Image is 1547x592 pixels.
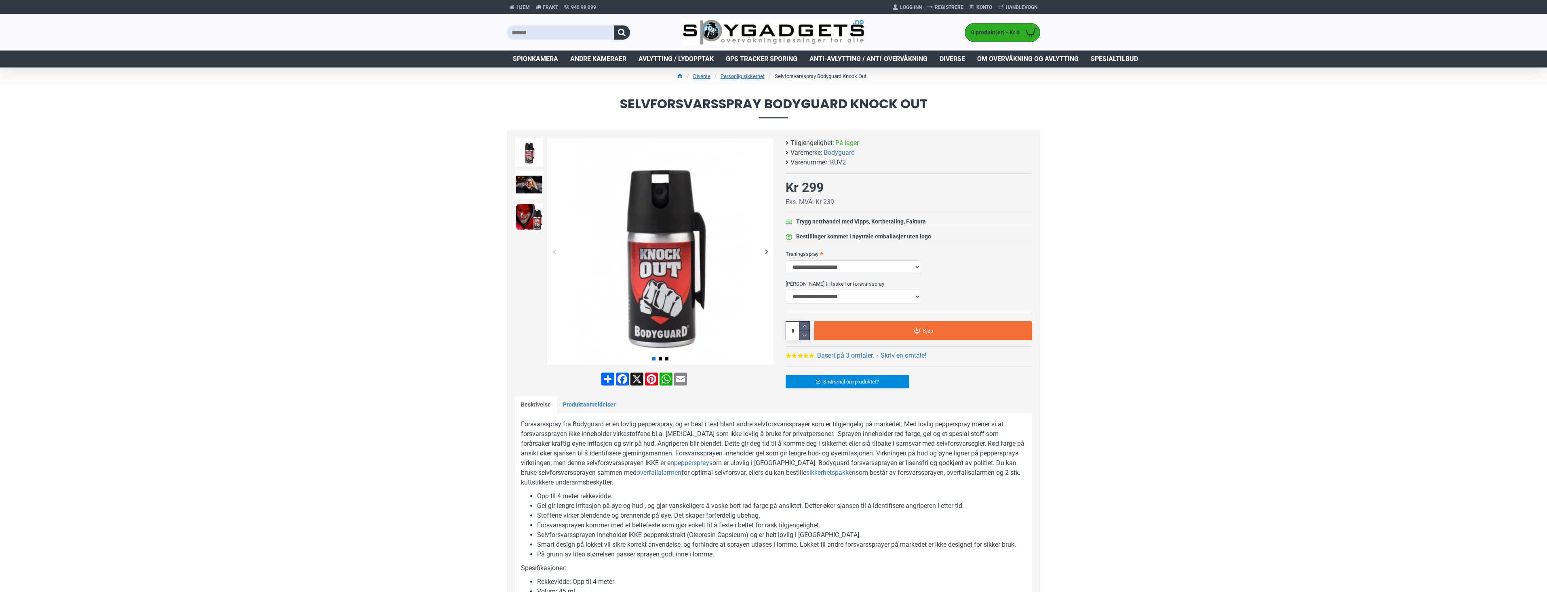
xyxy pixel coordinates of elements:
span: KUV2 [830,158,846,167]
span: Registrere [935,4,963,11]
span: Kjøp [923,328,933,333]
p: Spesifikasjoner: [521,563,1026,573]
a: Logg Inn [890,1,925,14]
img: Forsvarsspray - Lovlig Pepperspray - SpyGadgets.no [515,171,543,199]
span: Spesialtilbud [1091,54,1138,64]
b: Varemerke: [790,148,822,158]
li: Stoffene virker blendende og brennende på øye. Det skaper forferdelig ubehag. [537,511,1026,520]
a: X [630,373,644,386]
a: Pinterest [644,373,659,386]
img: Forsvarsspray - Lovlig Pepperspray - SpyGadgets.no [515,138,543,166]
a: Spionkamera [507,51,564,67]
span: Selvforsvarsspray Bodyguard Knock Out [507,97,1040,118]
img: Forsvarsspray - Lovlig Pepperspray - SpyGadgets.no [547,138,773,364]
span: På lager [835,138,859,148]
span: Handlevogn [1006,4,1037,11]
span: Go to slide 1 [652,357,655,360]
li: På grunn av liten størrelsen passer sprayen godt inne i lomme. [537,550,1026,559]
a: Registrere [925,1,966,14]
div: Kr 299 [786,178,824,197]
span: Hjem [516,4,530,11]
li: Smart design på lokket vil sikre korrekt anvendelse, og forhindre at sprayen utløses i lomme. Lok... [537,540,1026,550]
span: Go to slide 3 [665,357,668,360]
span: Andre kameraer [570,54,626,64]
b: Varenummer: [790,158,829,167]
a: Andre kameraer [564,51,632,67]
a: overfallalarmen [637,468,681,478]
div: Bestillinger kommer i nøytrale emballasjer uten logo [796,232,931,241]
p: Forsvarsspray fra Bodyguard er en lovlig pepperspray, og er best i test blant andre selvforsvarss... [521,419,1026,487]
a: Personlig sikkerhet [721,72,765,80]
a: Skriv en omtale! [881,351,926,360]
a: Spesialtilbud [1085,51,1144,67]
a: Basert på 3 omtaler. [817,351,874,360]
a: Beskrivelse [515,396,557,413]
a: Facebook [615,373,630,386]
label: [PERSON_NAME] til taske for forsvarsspray [786,277,1032,290]
a: sikkerhetspakken [806,468,856,478]
a: Bodyguard [824,148,855,158]
span: Om overvåkning og avlytting [977,54,1079,64]
li: Forsvarssprayen kommer med et beltefeste som gjør enkelt til å feste i beltet for rask tilgjengel... [537,520,1026,530]
span: Avlytting / Lydopptak [639,54,714,64]
a: Diverse [693,72,710,80]
label: Treningsspray [786,247,1032,260]
a: pepperspray [674,458,709,468]
li: Gel gir lengre irritasjon på øye og hud , og gjør vanskeligere å vaske bort rød farge på ansiktet... [537,501,1026,511]
a: WhatsApp [659,373,673,386]
a: GPS Tracker Sporing [720,51,803,67]
img: Forsvarsspray - Lovlig Pepperspray - SpyGadgets.no [515,203,543,231]
a: Share [601,373,615,386]
img: SpyGadgets.no [683,19,864,46]
li: Selvforsvarssprayen Inneholder IKKE pepperekstrakt (Oleoresin Capsicum) og er helt lovlig i [GEOG... [537,530,1026,540]
span: Logg Inn [900,4,922,11]
span: GPS Tracker Sporing [726,54,797,64]
a: Diverse [934,51,971,67]
span: 940 99 099 [571,4,596,11]
a: Anti-avlytting / Anti-overvåkning [803,51,934,67]
div: Next slide [759,244,773,259]
a: Produktanmeldelser [557,396,622,413]
span: Go to slide 2 [659,357,662,360]
span: Frakt [543,4,558,11]
a: Handlevogn [995,1,1040,14]
a: Om overvåkning og avlytting [971,51,1085,67]
li: Opp til 4 meter rekkevidde. [537,491,1026,501]
div: Trygg netthandel med Vipps, Kortbetaling, Faktura [796,217,926,226]
a: 0 produkt(er) - Kr 0 [965,23,1040,42]
span: 0 produkt(er) - Kr 0 [965,28,1022,37]
span: Diverse [940,54,965,64]
a: Spørsmål om produktet? [786,375,909,388]
a: Konto [966,1,995,14]
div: Previous slide [547,244,561,259]
span: Anti-avlytting / Anti-overvåkning [809,54,927,64]
a: Avlytting / Lydopptak [632,51,720,67]
span: Konto [976,4,992,11]
span: Spionkamera [513,54,558,64]
li: Rekkevidde: Opp til 4 meter [537,577,1026,587]
b: Tilgjengelighet: [790,138,834,148]
a: Email [673,373,688,386]
b: - [877,352,878,359]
